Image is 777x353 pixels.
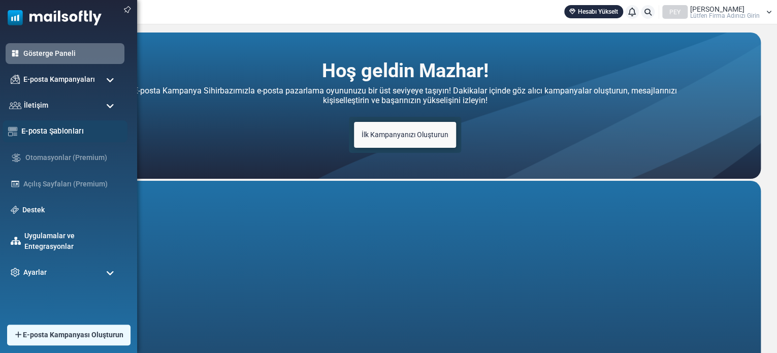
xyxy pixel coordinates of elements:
[11,179,20,188] img: landing_pages.svg
[23,75,95,83] font: E-posta Kampanyaları
[578,8,618,15] font: Hesabı Yükselt
[24,231,119,252] a: Uygulamalar ve Entegrasyonlar
[11,49,20,58] img: dashboard-icon-active.svg
[22,206,45,214] font: Destek
[564,5,623,18] a: Hesabı Yükselt
[11,268,20,277] img: settings-icon.svg
[11,152,22,164] img: workflow.svg
[22,205,119,215] a: Destek
[669,9,681,16] font: PEY
[23,48,119,59] a: Gösterge Paneli
[21,125,122,137] a: E-posta Şablonları
[362,131,448,139] font: İlk Kampanyanızı Oluşturun
[24,232,75,250] font: Uygulamalar ve Entegrasyonlar
[134,86,677,105] font: E-posta Kampanya Sihirbazımızla e-posta pazarlama oyununuzu bir üst seviyeye taşıyın! Dakikalar i...
[690,12,760,19] font: Lütfen Firma Adınızı Girin
[662,5,772,19] a: PEY [PERSON_NAME] Lütfen Firma Adınızı Girin
[8,126,18,136] img: email-templates-icon.svg
[11,206,19,214] img: support-icon.svg
[23,331,123,339] font: E-posta Kampanyası Oluşturun
[9,102,21,109] img: contacts-icon.svg
[21,126,84,135] font: E-posta Şablonları
[23,268,47,276] font: Ayarlar
[11,75,20,84] img: campaigns-icon.png
[23,49,76,57] font: Gösterge Paneli
[690,5,744,13] font: [PERSON_NAME]
[24,101,48,109] font: İletişim
[322,59,489,82] font: Hoş geldin Mazhar!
